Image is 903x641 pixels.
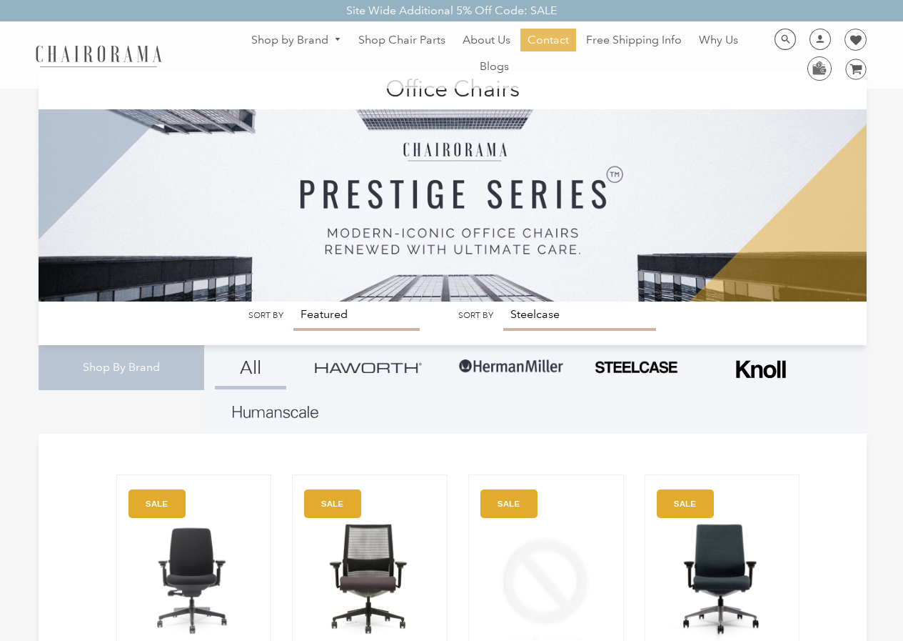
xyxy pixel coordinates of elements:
a: Shop Chair Parts [351,29,453,51]
img: Layer_1_1.png [233,406,318,419]
a: Blogs [473,55,516,78]
text: SALE [321,499,343,508]
text: SALE [673,499,695,508]
text: SALE [146,499,168,508]
span: Contact [528,33,569,48]
div: Shop By Brand [39,345,204,390]
a: About Us [455,29,518,51]
span: Blogs [480,59,509,74]
text: SALE [498,499,520,508]
a: All [215,345,286,389]
img: Frame_4.png [732,351,790,387]
span: Why Us [699,33,738,48]
span: About Us [463,33,510,48]
img: WhatsApp_Image_2024-07-12_at_16.23.01.webp [808,57,830,79]
img: PHOTO-2024-07-09-00-53-10-removebg-preview.png [593,359,679,375]
a: Free Shipping Info [579,29,689,51]
span: Free Shipping Info [586,33,682,48]
img: Group-1.png [458,345,565,388]
span: Shop Chair Parts [358,33,445,48]
img: Group_4be16a4b-c81a-4a6e-a540-764d0a8faf6e.png [315,362,422,373]
a: Contact [520,29,576,51]
img: Office Chairs [39,71,867,302]
img: chairorama [27,43,170,68]
a: Shop by Brand [244,29,348,51]
a: Why Us [692,29,745,51]
label: Sort by [248,310,283,321]
label: Sort by [458,310,493,321]
nav: DesktopNavigation [231,29,759,81]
